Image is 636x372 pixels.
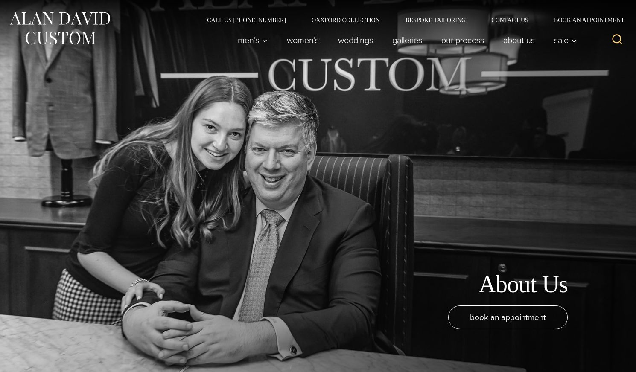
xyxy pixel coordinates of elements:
a: Women’s [277,32,329,49]
button: View Search Form [607,30,627,50]
img: Alan David Custom [9,9,111,47]
a: Bespoke Tailoring [393,17,478,23]
a: Oxxford Collection [299,17,393,23]
a: weddings [329,32,383,49]
a: Galleries [383,32,432,49]
a: About Us [494,32,545,49]
nav: Secondary Navigation [194,17,627,23]
a: Our Process [432,32,494,49]
span: Men’s [238,36,268,44]
span: book an appointment [470,311,546,323]
nav: Primary Navigation [228,32,582,49]
span: Sale [554,36,577,44]
a: Contact Us [478,17,541,23]
h1: About Us [478,270,568,299]
a: Call Us [PHONE_NUMBER] [194,17,299,23]
a: Book an Appointment [541,17,627,23]
a: book an appointment [448,305,568,329]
